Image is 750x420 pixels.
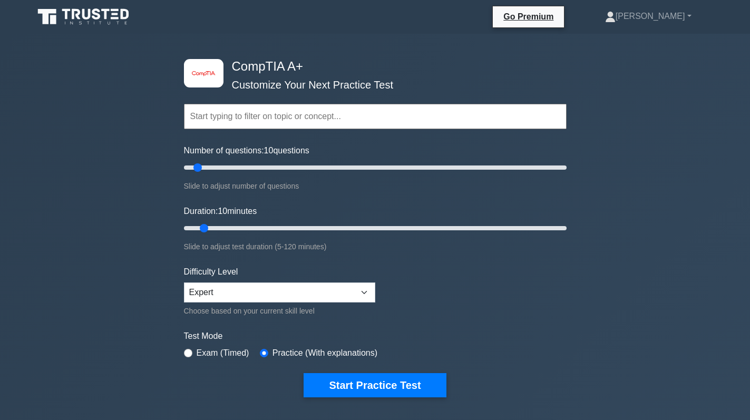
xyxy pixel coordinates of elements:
[304,373,446,397] button: Start Practice Test
[184,305,375,317] div: Choose based on your current skill level
[184,205,257,218] label: Duration: minutes
[184,144,309,157] label: Number of questions: questions
[218,207,227,216] span: 10
[184,240,567,253] div: Slide to adjust test duration (5-120 minutes)
[184,330,567,343] label: Test Mode
[184,180,567,192] div: Slide to adjust number of questions
[228,59,515,74] h4: CompTIA A+
[197,347,249,359] label: Exam (Timed)
[184,104,567,129] input: Start typing to filter on topic or concept...
[497,10,560,23] a: Go Premium
[580,6,717,27] a: [PERSON_NAME]
[264,146,274,155] span: 10
[272,347,377,359] label: Practice (With explanations)
[184,266,238,278] label: Difficulty Level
